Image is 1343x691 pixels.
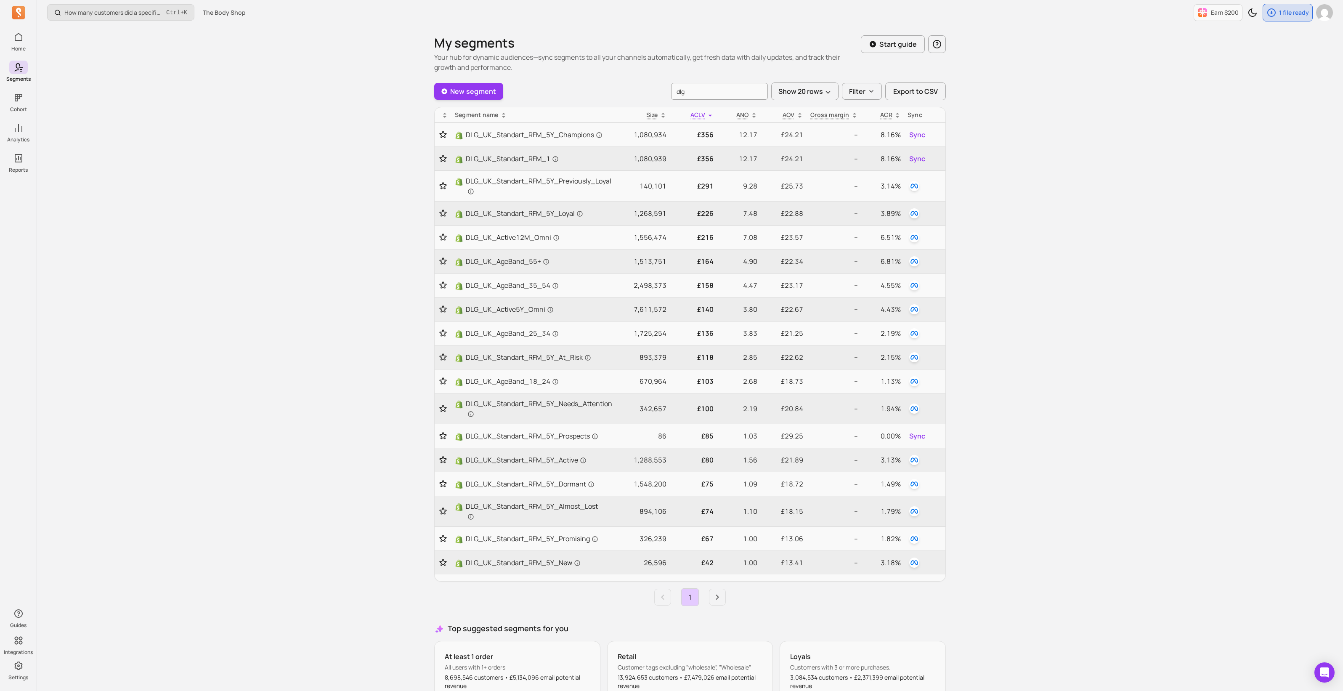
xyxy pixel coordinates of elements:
[764,256,803,266] p: £22.34
[764,154,803,164] p: £24.21
[455,111,604,119] div: Segment name
[909,280,919,290] img: facebook
[810,328,858,338] p: --
[466,376,559,386] span: DLG_UK_AgeBand_18_24
[720,558,757,568] p: 1.00
[764,208,803,218] p: £22.88
[909,352,919,362] img: facebook
[455,282,463,290] img: Shopify
[610,376,666,386] p: 670,964
[783,111,795,119] p: AOV
[466,208,583,218] span: DLG_UK_Standart_RFM_5Y_Loyal
[810,479,858,489] p: --
[455,280,604,290] a: ShopifyDLG_UK_AgeBand_35_54
[810,111,849,119] p: Gross margin
[720,404,757,414] p: 2.19
[909,232,919,242] img: facebook
[865,130,901,140] p: 8.16%
[455,176,604,196] a: ShopifyDLG_UK_Standart_RFM_5Y_Previously_Loyal
[466,352,591,362] span: DLG_UK_Standart_RFM_5Y_At_Risk
[673,208,714,218] p: £226
[673,280,714,290] p: £158
[673,534,714,544] p: £67
[610,304,666,314] p: 7,611,572
[908,505,921,518] button: facebook
[810,455,858,465] p: --
[865,431,901,441] p: 0.00%
[466,130,602,140] span: DLG_UK_Standart_RFM_5Y_Champions
[10,106,27,113] p: Cohort
[610,232,666,242] p: 1,556,474
[673,506,714,516] p: £74
[908,429,927,443] button: Sync
[909,376,919,386] img: facebook
[673,431,714,441] p: £85
[7,136,29,143] p: Analytics
[455,431,604,441] a: ShopifyDLG_UK_Standart_RFM_5Y_Prospects
[1263,4,1313,21] button: 1 file ready
[909,506,919,516] img: facebook
[790,663,935,672] p: Customers with 3 or more purchases.
[455,455,604,465] a: ShopifyDLG_UK_Standart_RFM_5Y_Active
[673,154,714,164] p: £356
[434,83,503,100] a: New segment
[810,431,858,441] p: --
[909,328,919,338] img: facebook
[466,176,611,196] span: DLG_UK_Standart_RFM_5Y_Previously_Loyal
[720,479,757,489] p: 1.09
[455,399,604,419] a: ShopifyDLG_UK_Standart_RFM_5Y_Needs_Attention
[466,154,559,164] span: DLG_UK_Standart_RFM_1
[720,280,757,290] p: 4.47
[909,479,919,489] img: facebook
[438,209,448,218] button: Toggle favorite
[880,111,892,119] p: ACR
[673,328,714,338] p: £136
[455,559,463,568] img: Shopify
[908,231,921,244] button: facebook
[673,404,714,414] p: £100
[438,558,448,567] button: Toggle favorite
[908,207,921,220] button: facebook
[909,558,919,568] img: facebook
[438,329,448,338] button: Toggle favorite
[455,479,604,489] a: ShopifyDLG_UK_Standart_RFM_5Y_Dormant
[438,257,448,266] button: Toggle favorite
[810,280,858,290] p: --
[908,453,921,467] button: facebook
[455,378,463,386] img: Shopify
[865,232,901,242] p: 6.51%
[198,5,251,20] button: The Body Shop
[1316,4,1333,21] img: avatar
[764,506,803,516] p: £18.15
[764,431,803,441] p: £29.25
[810,232,858,242] p: --
[455,535,463,544] img: Shopify
[455,481,463,489] img: Shopify
[455,258,463,266] img: Shopify
[673,232,714,242] p: £216
[736,111,749,119] span: ANO
[810,352,858,362] p: --
[455,256,604,266] a: ShopifyDLG_UK_AgeBand_55+
[908,402,921,415] button: facebook
[673,558,714,568] p: £42
[455,352,604,362] a: ShopifyDLG_UK_Standart_RFM_5Y_At_Risk
[790,673,935,690] p: 3,084,534 customers • £2,371,399 email potential revenue
[438,353,448,361] button: Toggle favorite
[610,455,666,465] p: 1,288,553
[455,155,463,164] img: Shopify
[466,558,581,568] span: DLG_UK_Standart_RFM_5Y_New
[438,534,448,543] button: Toggle favorite
[764,280,803,290] p: £23.17
[720,328,757,338] p: 3.83
[1211,8,1239,17] p: Earn $200
[720,376,757,386] p: 2.68
[434,623,946,634] h3: Top suggested segments for you
[764,534,803,544] p: £13.06
[865,181,901,191] p: 3.14%
[455,534,604,544] a: ShopifyDLG_UK_Standart_RFM_5Y_Promising
[885,82,946,100] button: Export to CSV
[865,376,901,386] p: 1.13%
[764,232,803,242] p: £23.57
[610,506,666,516] p: 894,106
